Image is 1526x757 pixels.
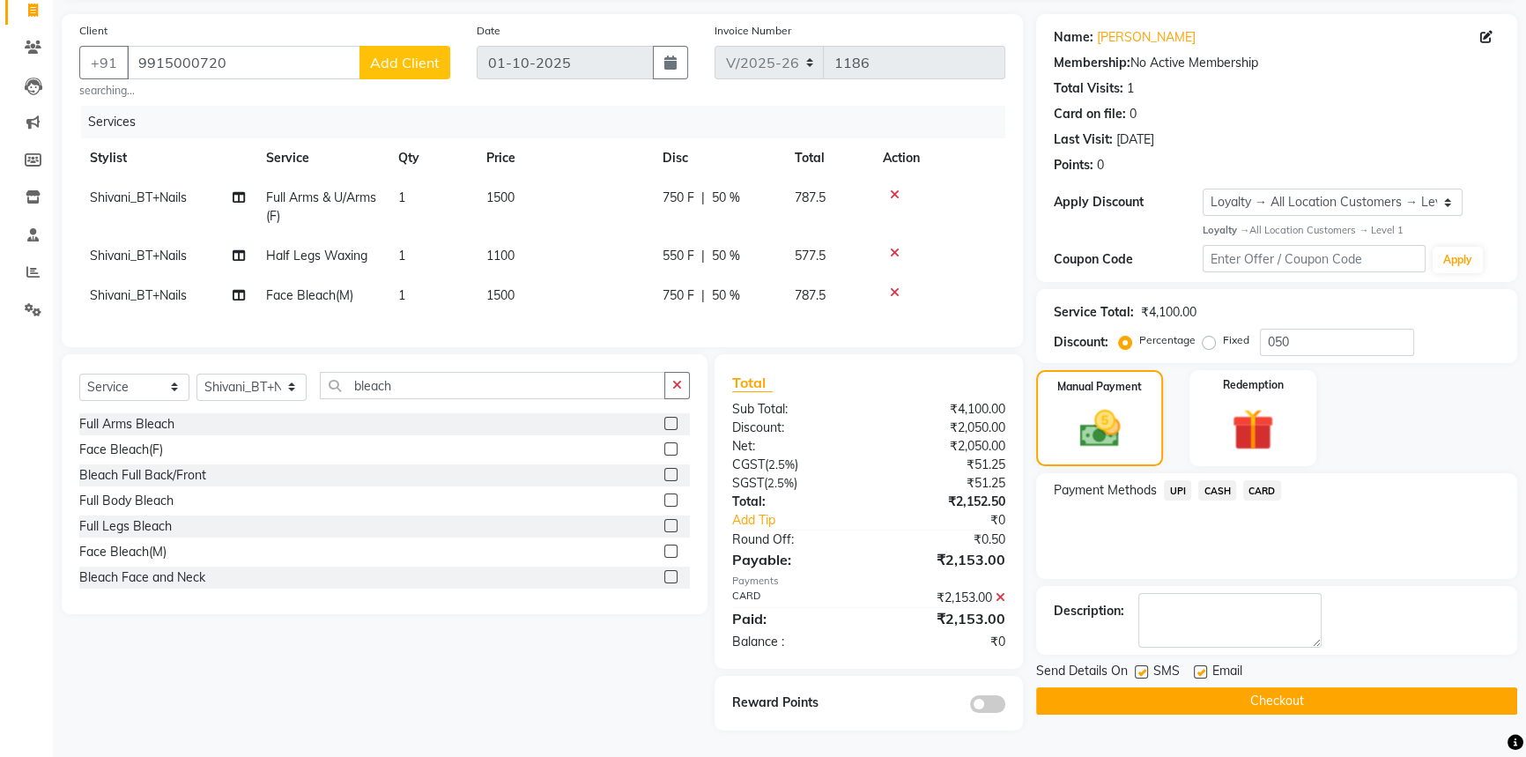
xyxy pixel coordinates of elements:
[79,138,256,178] th: Stylist
[1127,79,1134,98] div: 1
[1054,130,1113,149] div: Last Visit:
[1219,404,1287,456] img: _gift.svg
[732,574,1006,589] div: Payments
[869,531,1019,549] div: ₹0.50
[1054,303,1134,322] div: Service Total:
[1054,54,1130,72] div: Membership:
[79,543,167,561] div: Face Bleach(M)
[768,457,795,471] span: 2.5%
[398,248,405,263] span: 1
[79,466,206,485] div: Bleach Full Back/Front
[477,23,500,39] label: Date
[1054,250,1203,269] div: Coupon Code
[486,189,515,205] span: 1500
[1198,480,1236,501] span: CASH
[869,456,1019,474] div: ₹51.25
[266,287,353,303] span: Face Bleach(M)
[79,83,450,99] small: searching...
[1054,156,1093,174] div: Points:
[712,286,740,305] span: 50 %
[701,189,705,207] span: |
[719,549,869,570] div: Payable:
[719,456,869,474] div: ( )
[320,372,665,399] input: Search or Scan
[869,419,1019,437] div: ₹2,050.00
[719,531,869,549] div: Round Off:
[795,189,826,205] span: 787.5
[266,248,367,263] span: Half Legs Waxing
[732,374,773,392] span: Total
[1141,303,1196,322] div: ₹4,100.00
[81,106,1019,138] div: Services
[90,189,187,205] span: Shivani_BT+Nails
[715,23,791,39] label: Invoice Number
[795,287,826,303] span: 787.5
[1243,480,1281,501] span: CARD
[869,437,1019,456] div: ₹2,050.00
[1097,156,1104,174] div: 0
[127,46,360,79] input: Search by Name/Mobile/Email/Code
[79,492,174,510] div: Full Body Bleach
[370,54,440,71] span: Add Client
[398,189,405,205] span: 1
[1223,377,1284,393] label: Redemption
[1203,223,1500,238] div: All Location Customers → Level 1
[1130,105,1137,123] div: 0
[359,46,450,79] button: Add Client
[90,287,187,303] span: Shivani_BT+Nails
[1054,28,1093,47] div: Name:
[732,456,765,472] span: CGST
[663,286,694,305] span: 750 F
[79,46,129,79] button: +91
[719,511,894,530] a: Add Tip
[1036,687,1517,715] button: Checkout
[869,589,1019,607] div: ₹2,153.00
[869,400,1019,419] div: ₹4,100.00
[79,441,163,459] div: Face Bleach(F)
[90,248,187,263] span: Shivani_BT+Nails
[1054,602,1124,620] div: Description:
[256,138,388,178] th: Service
[1223,332,1249,348] label: Fixed
[719,493,869,511] div: Total:
[486,287,515,303] span: 1500
[719,589,869,607] div: CARD
[732,475,764,491] span: SGST
[663,247,694,265] span: 550 F
[869,608,1019,629] div: ₹2,153.00
[869,493,1019,511] div: ₹2,152.50
[701,247,705,265] span: |
[1054,105,1126,123] div: Card on file:
[784,138,872,178] th: Total
[652,138,784,178] th: Disc
[719,474,869,493] div: ( )
[719,419,869,437] div: Discount:
[719,608,869,629] div: Paid:
[79,415,174,434] div: Full Arms Bleach
[701,286,705,305] span: |
[869,549,1019,570] div: ₹2,153.00
[1164,480,1191,501] span: UPI
[79,568,205,587] div: Bleach Face and Neck
[1097,28,1196,47] a: [PERSON_NAME]
[1116,130,1154,149] div: [DATE]
[1054,481,1157,500] span: Payment Methods
[869,633,1019,651] div: ₹0
[712,189,740,207] span: 50 %
[1212,662,1242,684] span: Email
[1036,662,1128,684] span: Send Details On
[1153,662,1180,684] span: SMS
[1203,224,1249,236] strong: Loyalty →
[719,633,869,651] div: Balance :
[869,474,1019,493] div: ₹51.25
[1054,333,1108,352] div: Discount:
[476,138,652,178] th: Price
[767,476,794,490] span: 2.5%
[1433,247,1483,273] button: Apply
[486,248,515,263] span: 1100
[712,247,740,265] span: 50 %
[872,138,1005,178] th: Action
[663,189,694,207] span: 750 F
[1067,405,1133,452] img: _cash.svg
[79,517,172,536] div: Full Legs Bleach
